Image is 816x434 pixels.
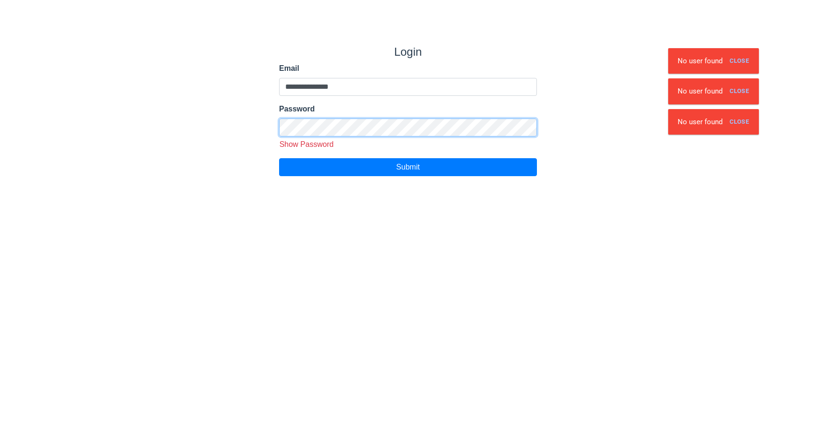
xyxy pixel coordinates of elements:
button: Submit [279,158,537,176]
span: Submit [396,163,420,171]
h1: Login [279,45,537,59]
a: Close [726,114,753,130]
div: No user found [668,78,759,104]
button: Show Password [276,138,337,151]
a: Close [726,84,753,99]
a: Close [726,53,753,69]
label: Password [279,103,537,115]
div: No user found [668,48,759,74]
label: Email [279,63,537,74]
span: Show Password [280,140,334,148]
div: No user found [668,109,759,135]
